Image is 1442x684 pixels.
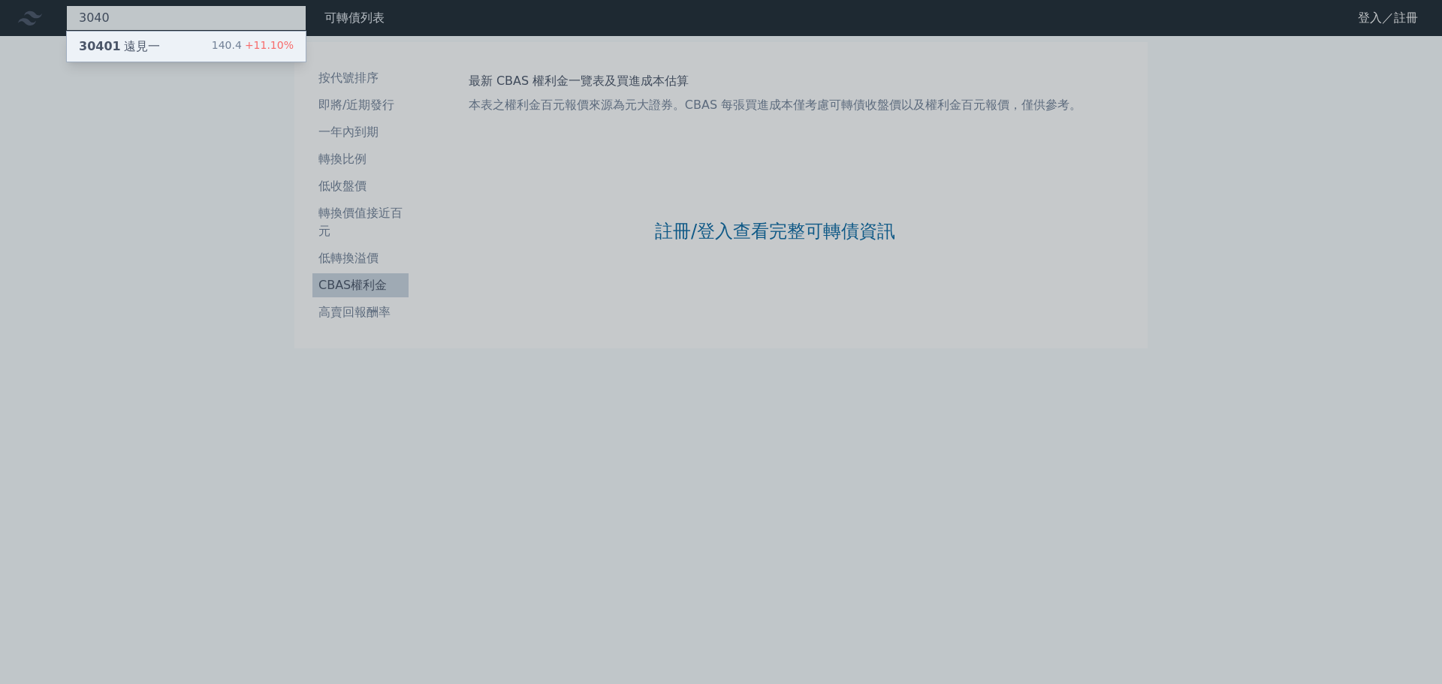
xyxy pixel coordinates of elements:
div: 140.4 [212,38,294,56]
iframe: Chat Widget [1367,612,1442,684]
span: 30401 [79,39,121,53]
div: 遠見一 [79,38,160,56]
div: 聊天小工具 [1367,612,1442,684]
span: +11.10% [242,39,294,51]
a: 30401遠見一 140.4+11.10% [67,32,306,62]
